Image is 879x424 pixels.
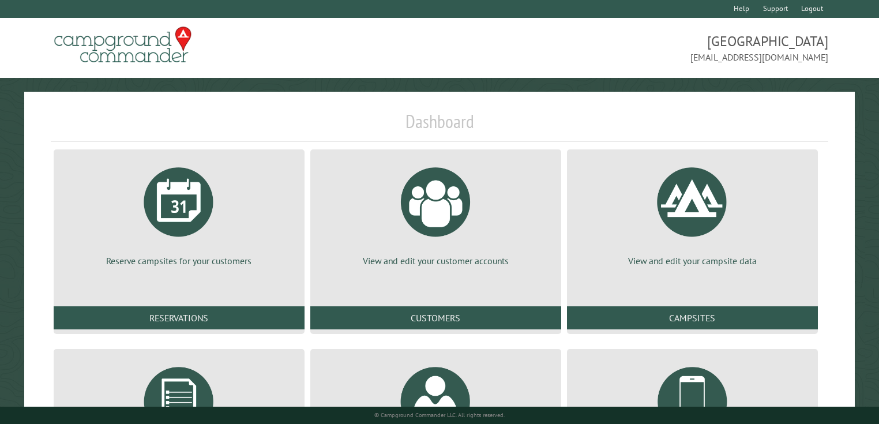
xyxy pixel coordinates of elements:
[439,32,828,64] span: [GEOGRAPHIC_DATA] [EMAIL_ADDRESS][DOMAIN_NAME]
[51,22,195,67] img: Campground Commander
[581,159,804,267] a: View and edit your campsite data
[324,254,547,267] p: View and edit your customer accounts
[54,306,305,329] a: Reservations
[310,306,561,329] a: Customers
[374,411,505,419] small: © Campground Commander LLC. All rights reserved.
[324,159,547,267] a: View and edit your customer accounts
[67,254,291,267] p: Reserve campsites for your customers
[567,306,818,329] a: Campsites
[51,110,829,142] h1: Dashboard
[67,159,291,267] a: Reserve campsites for your customers
[581,254,804,267] p: View and edit your campsite data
